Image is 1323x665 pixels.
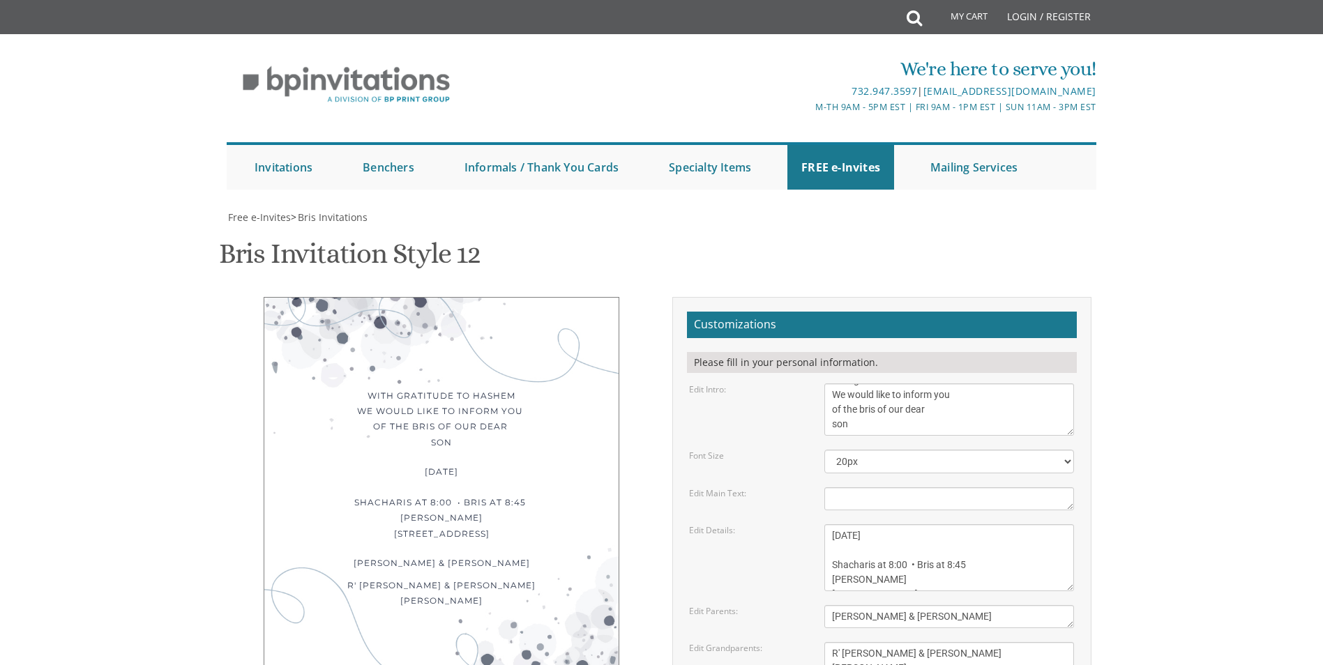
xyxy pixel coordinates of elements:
h1: Bris Invitation Style 12 [219,238,481,280]
a: FREE e-Invites [787,145,894,190]
div: [PERSON_NAME] & [PERSON_NAME] [292,556,591,571]
label: Edit Parents: [689,605,738,617]
div: R' [PERSON_NAME] & [PERSON_NAME] [PERSON_NAME] [292,578,591,609]
div: We're here to serve you! [517,55,1096,83]
a: 732.947.3597 [852,84,917,98]
a: [EMAIL_ADDRESS][DOMAIN_NAME] [923,84,1096,98]
label: Edit Details: [689,524,735,536]
div: [DATE] Shacharis at 8:00 • Bris at 8:45 [PERSON_NAME] [STREET_ADDRESS] [292,464,591,542]
a: My Cart [921,1,997,36]
textarea: son/grandson [824,487,1074,510]
a: Bris Invitations [296,211,368,224]
a: Informals / Thank You Cards [451,145,633,190]
textarea: [DATE] Shacharis at 7:00 • Bris at 7:45 [GEOGRAPHIC_DATA][PERSON_NAME] [STREET_ADDRESS][US_STATE] [824,524,1074,591]
h2: Customizations [687,312,1077,338]
div: | [517,83,1096,100]
label: Font Size [689,450,724,461]
textarea: With gratitude to Hashem We would like to inform you of the bris of our dear [824,383,1074,436]
textarea: [PERSON_NAME] and [PERSON_NAME] [824,605,1074,628]
a: Mailing Services [916,145,1031,190]
a: Benchers [349,145,428,190]
label: Edit Main Text: [689,487,746,499]
div: With gratitude to Hashem We would like to inform you of the bris of our dear son [292,388,591,450]
a: Invitations [241,145,326,190]
img: BP Invitation Loft [227,56,466,114]
label: Edit Grandparents: [689,642,762,654]
a: Free e-Invites [227,211,291,224]
a: Specialty Items [655,145,765,190]
div: M-Th 9am - 5pm EST | Fri 9am - 1pm EST | Sun 11am - 3pm EST [517,100,1096,114]
span: > [291,211,368,224]
div: Please fill in your personal information. [687,352,1077,373]
label: Edit Intro: [689,383,726,395]
span: Free e-Invites [228,211,291,224]
span: Bris Invitations [298,211,368,224]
